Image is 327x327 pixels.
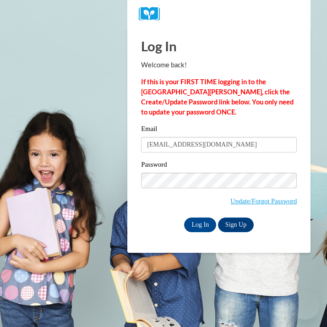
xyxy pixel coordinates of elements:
label: Password [141,161,297,170]
label: Email [141,125,297,135]
strong: If this is your FIRST TIME logging in to the [GEOGRAPHIC_DATA][PERSON_NAME], click the Create/Upd... [141,78,294,116]
a: Update/Forgot Password [230,197,297,205]
p: Welcome back! [141,60,297,70]
h1: Log In [141,37,297,55]
a: COX Campus [139,7,299,21]
iframe: Button to launch messaging window [290,290,320,320]
input: Log In [184,218,216,232]
a: Sign Up [218,218,254,232]
img: Logo brand [139,7,166,21]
